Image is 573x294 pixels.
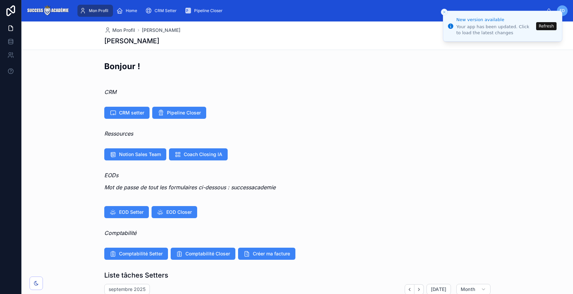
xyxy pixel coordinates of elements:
span: EOD Setter [119,209,144,215]
span: Mon Profil [112,27,135,34]
button: EOD Setter [104,206,149,218]
h1: Liste tâches Setters [104,271,168,280]
div: Your app has been updated. Click to load the latest changes [456,24,534,36]
h1: [PERSON_NAME] [104,36,159,46]
span: Month [461,286,475,292]
em: CRM [104,89,116,95]
div: New version available [456,16,534,23]
button: Comptabilité Setter [104,248,168,260]
button: EOD Closer [152,206,197,218]
span: Comptabilité Closer [185,250,230,257]
button: Notion Sales Team [104,148,166,160]
span: Home [126,8,137,13]
button: Coach Closing IA [169,148,228,160]
span: Mon Profil [89,8,108,13]
div: scrollable content [74,3,546,18]
span: ED [560,8,565,13]
em: Mot de passe de tout les formulaires ci-dessous : successacademie [104,184,276,191]
button: CRM setter [104,107,150,119]
a: Home [114,5,142,17]
span: Pipeline Closer [167,109,201,116]
span: Créer ma facture [253,250,290,257]
em: EODs [104,172,118,179]
button: Refresh [536,22,557,30]
span: Comptabilité Setter [119,250,163,257]
span: EOD Closer [166,209,192,215]
span: CRM setter [119,109,144,116]
img: App logo [27,5,69,16]
span: Pipeline Closer [194,8,223,13]
h2: septembre 2025 [109,286,146,293]
button: Pipeline Closer [152,107,206,119]
span: [DATE] [431,286,447,292]
a: CRM Setter [143,5,181,17]
a: Mon Profil [104,27,135,34]
span: Notion Sales Team [119,151,161,158]
a: [PERSON_NAME] [142,27,180,34]
button: Close toast [441,9,448,15]
em: Comptabilité [104,230,136,236]
a: Pipeline Closer [183,5,227,17]
span: CRM Setter [155,8,177,13]
button: Créer ma facture [238,248,295,260]
a: Mon Profil [77,5,113,17]
h2: Bonjour ! [104,61,140,72]
em: Ressources [104,130,133,137]
span: Coach Closing IA [184,151,222,158]
button: Comptabilité Closer [171,248,235,260]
